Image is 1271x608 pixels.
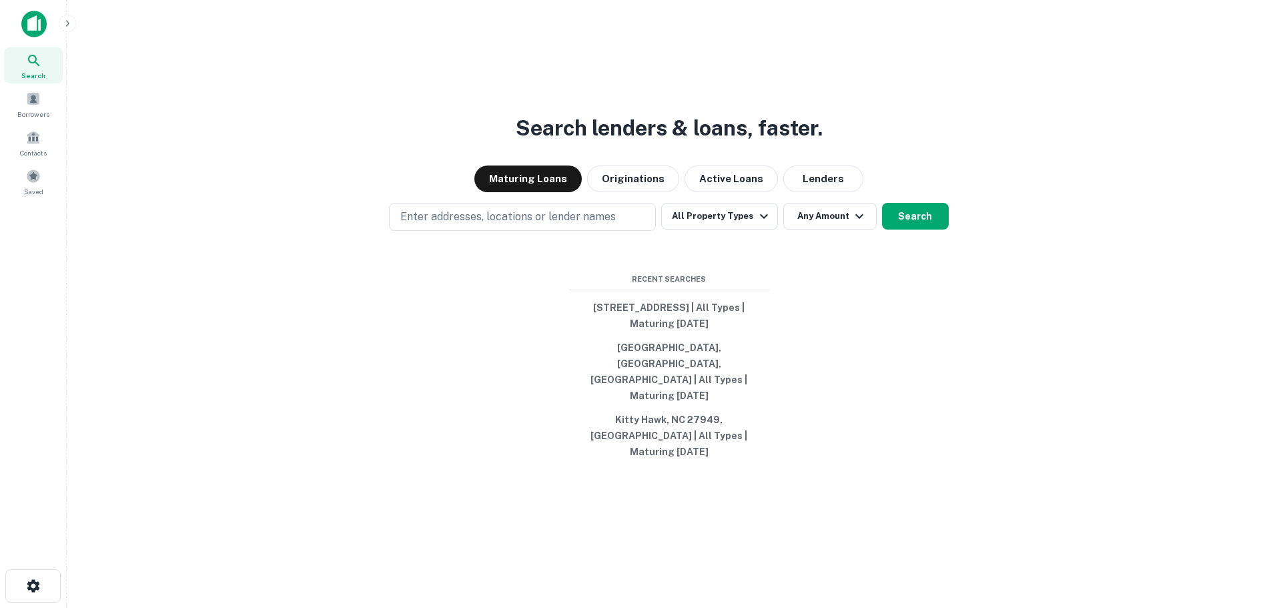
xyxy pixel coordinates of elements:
a: Saved [4,164,63,200]
button: Originations [587,166,679,192]
iframe: Chat Widget [1204,501,1271,565]
span: Contacts [20,147,47,158]
a: Borrowers [4,86,63,122]
button: Kitty Hawk, NC 27949, [GEOGRAPHIC_DATA] | All Types | Maturing [DATE] [569,408,769,464]
button: Maturing Loans [474,166,582,192]
p: Enter addresses, locations or lender names [400,209,616,225]
button: Any Amount [783,203,877,230]
button: Active Loans [685,166,778,192]
span: Borrowers [17,109,49,119]
button: Lenders [783,166,863,192]
span: Search [21,70,45,81]
h3: Search lenders & loans, faster. [516,112,823,144]
button: [GEOGRAPHIC_DATA], [GEOGRAPHIC_DATA], [GEOGRAPHIC_DATA] | All Types | Maturing [DATE] [569,336,769,408]
button: [STREET_ADDRESS] | All Types | Maturing [DATE] [569,296,769,336]
button: All Property Types [661,203,777,230]
span: Recent Searches [569,274,769,285]
button: Search [882,203,949,230]
a: Contacts [4,125,63,161]
span: Saved [24,186,43,197]
button: Enter addresses, locations or lender names [389,203,656,231]
a: Search [4,47,63,83]
img: capitalize-icon.png [21,11,47,37]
